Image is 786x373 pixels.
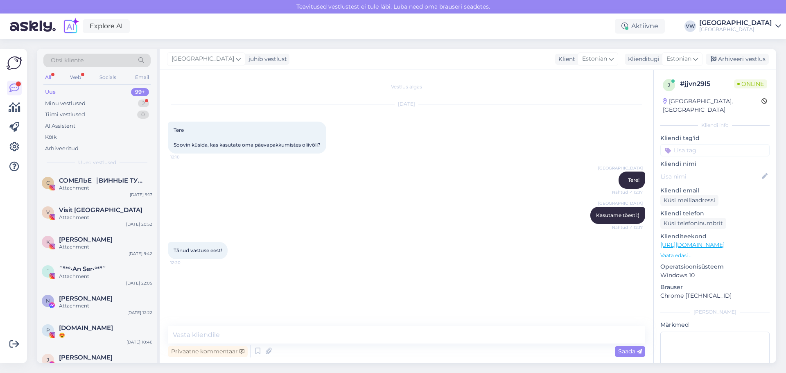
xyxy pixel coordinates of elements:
[612,224,643,231] span: Nähtud ✓ 12:17
[138,99,149,108] div: 2
[45,99,86,108] div: Minu vestlused
[596,212,639,218] span: Kasutame tõesti:)
[47,357,49,363] span: J
[83,19,130,33] a: Explore AI
[59,214,152,221] div: Attachment
[615,19,665,34] div: Aktiivne
[660,134,770,142] p: Kliendi tag'id
[130,192,152,198] div: [DATE] 9:17
[59,236,113,243] span: Katri Kägo
[168,100,645,108] div: [DATE]
[45,122,75,130] div: AI Assistent
[45,111,85,119] div: Tiimi vestlused
[131,88,149,96] div: 99+
[555,55,575,63] div: Klient
[660,308,770,316] div: [PERSON_NAME]
[660,160,770,168] p: Kliendi nimi
[133,72,151,83] div: Email
[660,321,770,329] p: Märkmed
[660,186,770,195] p: Kliendi email
[126,280,152,286] div: [DATE] 22:05
[660,144,770,156] input: Lisa tag
[660,292,770,300] p: Chrome [TECHNICAL_ID]
[62,18,79,35] img: explore-ai
[174,127,321,148] span: Tere Soovin küsida, kas kasutate oma päevapakkumistes oliivõli?
[660,218,726,229] div: Küsi telefoninumbrit
[46,298,50,304] span: N
[68,72,83,83] div: Web
[668,82,670,88] span: j
[660,252,770,259] p: Vaata edasi ...
[625,55,660,63] div: Klienditugi
[59,206,142,214] span: Visit Pärnu
[45,133,57,141] div: Kõik
[59,295,113,302] span: Nele Grandberg
[43,72,53,83] div: All
[699,26,772,33] div: [GEOGRAPHIC_DATA]
[59,361,152,368] div: Selleks tuleb helistada
[59,332,152,339] div: 😍
[660,262,770,271] p: Operatsioonisüsteem
[78,159,116,166] span: Uued vestlused
[59,302,152,310] div: Attachment
[582,54,607,63] span: Estonian
[129,251,152,257] div: [DATE] 9:42
[170,260,201,266] span: 12:20
[660,209,770,218] p: Kliendi telefon
[46,209,50,215] span: V
[699,20,772,26] div: [GEOGRAPHIC_DATA]
[46,239,50,245] span: K
[660,122,770,129] div: Kliendi info
[170,154,201,160] span: 12:10
[666,54,691,63] span: Estonian
[706,54,769,65] div: Arhiveeri vestlus
[168,83,645,90] div: Vestlus algas
[7,55,22,71] img: Askly Logo
[59,177,144,184] span: СОМЕЛЬЕ⎹ ВИННЫЕ ТУРЫ | ДЕГУСТАЦИИ В ТАЛЛИННЕ
[45,88,56,96] div: Uus
[126,221,152,227] div: [DATE] 20:52
[46,180,50,186] span: С
[59,273,152,280] div: Attachment
[660,241,725,249] a: [URL][DOMAIN_NAME]
[680,79,734,89] div: # jjvn29l5
[660,232,770,241] p: Klienditeekond
[59,184,152,192] div: Attachment
[172,54,234,63] span: [GEOGRAPHIC_DATA]
[59,324,113,332] span: Päevapraad.ee
[59,243,152,251] div: Attachment
[174,247,222,253] span: Tänud vastuse eest!
[127,310,152,316] div: [DATE] 12:22
[47,268,50,274] span: ˜
[137,111,149,119] div: 0
[51,56,84,65] span: Otsi kliente
[734,79,767,88] span: Online
[168,346,248,357] div: Privaatne kommentaar
[59,354,113,361] span: Jaanika Aasav
[598,200,643,206] span: [GEOGRAPHIC_DATA]
[684,20,696,32] div: VW
[660,283,770,292] p: Brauser
[661,172,760,181] input: Lisa nimi
[612,189,643,195] span: Nähtud ✓ 12:17
[598,165,643,171] span: [GEOGRAPHIC_DATA]
[45,145,79,153] div: Arhiveeritud
[628,177,639,183] span: Tere!
[59,265,106,273] span: ˜”*°•An Ser•°*”˜
[660,195,718,206] div: Küsi meiliaadressi
[663,97,761,114] div: [GEOGRAPHIC_DATA], [GEOGRAPHIC_DATA]
[98,72,118,83] div: Socials
[660,271,770,280] p: Windows 10
[46,327,50,333] span: P
[245,55,287,63] div: juhib vestlust
[699,20,781,33] a: [GEOGRAPHIC_DATA][GEOGRAPHIC_DATA]
[618,348,642,355] span: Saada
[126,339,152,345] div: [DATE] 10:46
